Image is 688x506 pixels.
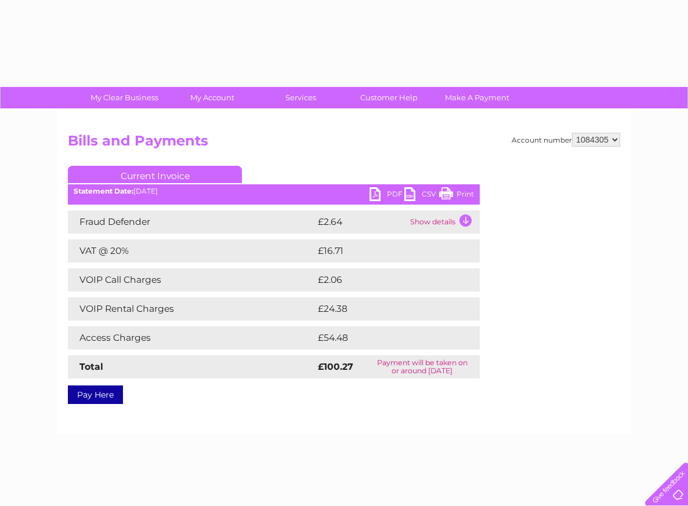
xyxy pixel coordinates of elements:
[68,210,315,234] td: Fraud Defender
[407,210,480,234] td: Show details
[68,187,480,195] div: [DATE]
[77,87,172,108] a: My Clear Business
[165,87,260,108] a: My Account
[79,361,103,372] strong: Total
[315,210,407,234] td: £2.64
[68,239,315,263] td: VAT @ 20%
[74,187,133,195] b: Statement Date:
[68,133,620,155] h2: Bills and Payments
[315,268,453,292] td: £2.06
[253,87,349,108] a: Services
[364,355,480,378] td: Payment will be taken on or around [DATE]
[68,166,242,183] a: Current Invoice
[68,385,123,404] a: Pay Here
[439,187,474,204] a: Print
[370,187,404,204] a: PDF
[315,326,457,350] td: £54.48
[68,326,315,350] td: Access Charges
[318,361,353,372] strong: £100.27
[315,297,457,321] td: £24.38
[68,268,315,292] td: VOIP Call Charges
[315,239,454,263] td: £16.71
[68,297,315,321] td: VOIP Rental Charges
[404,187,439,204] a: CSV
[341,87,437,108] a: Customer Help
[429,87,525,108] a: Make A Payment
[512,133,620,147] div: Account number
